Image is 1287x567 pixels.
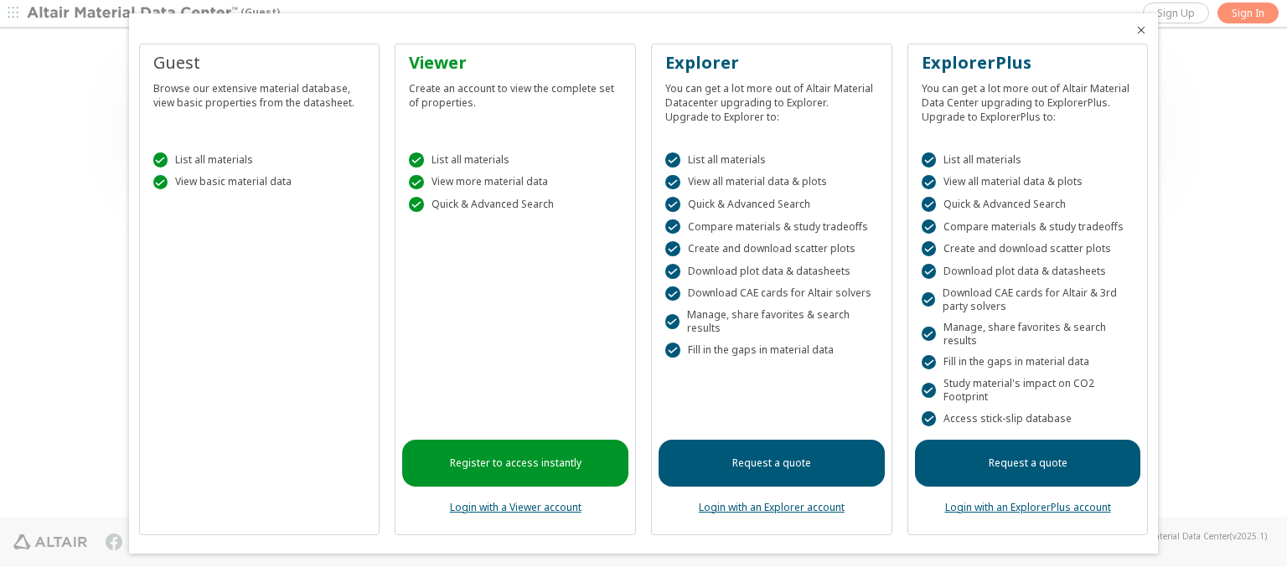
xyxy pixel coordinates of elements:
[409,197,424,212] div: 
[922,264,937,279] div: 
[665,219,680,235] div: 
[665,241,680,256] div: 
[153,75,366,110] div: Browse our extensive material database, view basic properties from the datasheet.
[665,152,878,168] div: List all materials
[922,197,937,212] div: 
[922,286,1135,313] div: Download CAE cards for Altair & 3rd party solvers
[922,355,937,370] div: 
[665,197,878,212] div: Quick & Advanced Search
[922,175,937,190] div: 
[450,500,581,514] a: Login with a Viewer account
[922,175,1135,190] div: View all material data & plots
[153,175,168,190] div: 
[665,264,878,279] div: Download plot data & datasheets
[665,286,878,302] div: Download CAE cards for Altair solvers
[1135,23,1148,37] button: Close
[922,219,937,235] div: 
[922,152,937,168] div: 
[665,343,680,358] div: 
[922,152,1135,168] div: List all materials
[665,314,680,329] div: 
[665,152,680,168] div: 
[409,175,424,190] div: 
[659,440,885,487] a: Request a quote
[153,175,366,190] div: View basic material data
[665,197,680,212] div: 
[922,75,1135,124] div: You can get a lot more out of Altair Material Data Center upgrading to ExplorerPlus. Upgrade to E...
[922,327,936,342] div: 
[153,152,168,168] div: 
[409,175,622,190] div: View more material data
[665,343,878,358] div: Fill in the gaps in material data
[665,241,878,256] div: Create and download scatter plots
[665,51,878,75] div: Explorer
[945,500,1111,514] a: Login with an ExplorerPlus account
[922,219,1135,235] div: Compare materials & study tradeoffs
[409,51,622,75] div: Viewer
[409,152,622,168] div: List all materials
[922,264,1135,279] div: Download plot data & datasheets
[922,355,1135,370] div: Fill in the gaps in material data
[409,197,622,212] div: Quick & Advanced Search
[915,440,1141,487] a: Request a quote
[153,51,366,75] div: Guest
[922,292,935,307] div: 
[153,152,366,168] div: List all materials
[922,241,937,256] div: 
[922,411,937,426] div: 
[922,197,1135,212] div: Quick & Advanced Search
[402,440,628,487] a: Register to access instantly
[665,264,680,279] div: 
[409,75,622,110] div: Create an account to view the complete set of properties.
[665,308,878,335] div: Manage, share favorites & search results
[665,219,878,235] div: Compare materials & study tradeoffs
[665,286,680,302] div: 
[922,411,1135,426] div: Access stick-slip database
[699,500,845,514] a: Login with an Explorer account
[665,75,878,124] div: You can get a lot more out of Altair Material Datacenter upgrading to Explorer. Upgrade to Explor...
[922,383,936,398] div: 
[665,175,878,190] div: View all material data & plots
[922,51,1135,75] div: ExplorerPlus
[409,152,424,168] div: 
[922,321,1135,348] div: Manage, share favorites & search results
[922,241,1135,256] div: Create and download scatter plots
[665,175,680,190] div: 
[922,377,1135,404] div: Study material's impact on CO2 Footprint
